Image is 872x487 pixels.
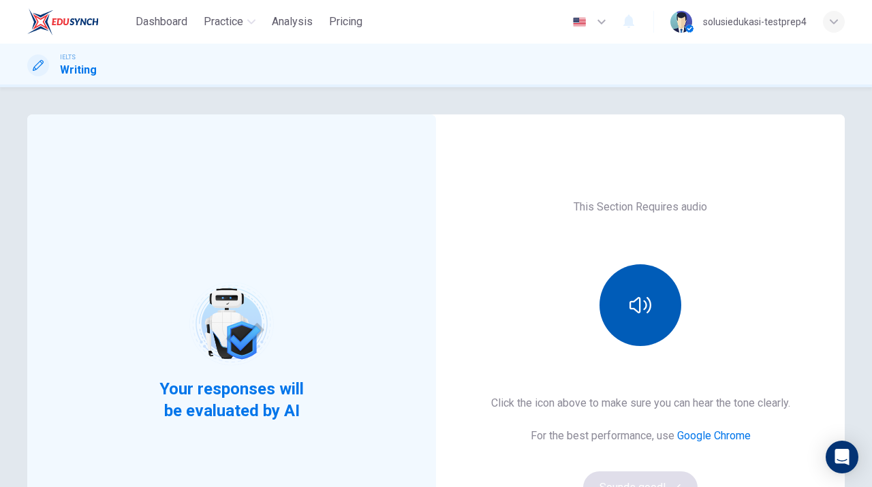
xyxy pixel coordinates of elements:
span: Practice [204,14,243,30]
img: Profile picture [670,11,692,33]
a: Google Chrome [677,429,751,442]
h1: Writing [60,62,97,78]
button: Practice [198,10,261,34]
a: EduSynch logo [27,8,130,35]
span: IELTS [60,52,76,62]
h6: Click the icon above to make sure you can hear the tone clearly. [491,395,790,411]
h6: For the best performance, use [531,428,751,444]
button: Pricing [324,10,368,34]
div: Open Intercom Messenger [826,441,858,473]
span: Analysis [272,14,313,30]
button: Analysis [266,10,318,34]
h6: This Section Requires audio [574,199,707,215]
span: Your responses will be evaluated by AI [149,378,315,422]
span: Dashboard [136,14,187,30]
img: EduSynch logo [27,8,99,35]
div: solusiedukasi-testprep4 [703,14,807,30]
button: Dashboard [130,10,193,34]
span: Pricing [329,14,362,30]
img: en [571,17,588,27]
img: robot icon [188,281,275,367]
